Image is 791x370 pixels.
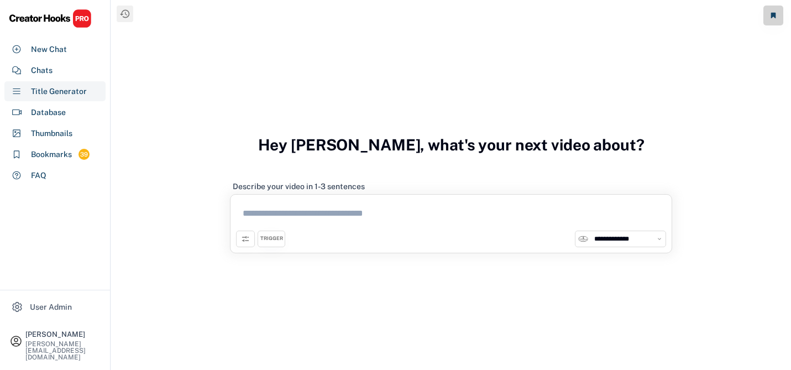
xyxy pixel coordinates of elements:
div: FAQ [31,170,46,181]
div: Bookmarks [31,149,72,160]
img: unnamed.jpg [578,234,588,244]
div: [PERSON_NAME] [25,331,101,338]
div: Describe your video in 1-3 sentences [233,181,365,191]
div: 39 [78,150,90,159]
div: Database [31,107,66,118]
h3: Hey [PERSON_NAME], what's your next video about? [258,124,645,166]
div: TRIGGER [260,235,283,242]
div: New Chat [31,44,67,55]
div: User Admin [30,301,72,313]
div: Title Generator [31,86,87,97]
div: [PERSON_NAME][EMAIL_ADDRESS][DOMAIN_NAME] [25,341,101,361]
img: CHPRO%20Logo.svg [9,9,92,28]
div: Chats [31,65,53,76]
div: Thumbnails [31,128,72,139]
